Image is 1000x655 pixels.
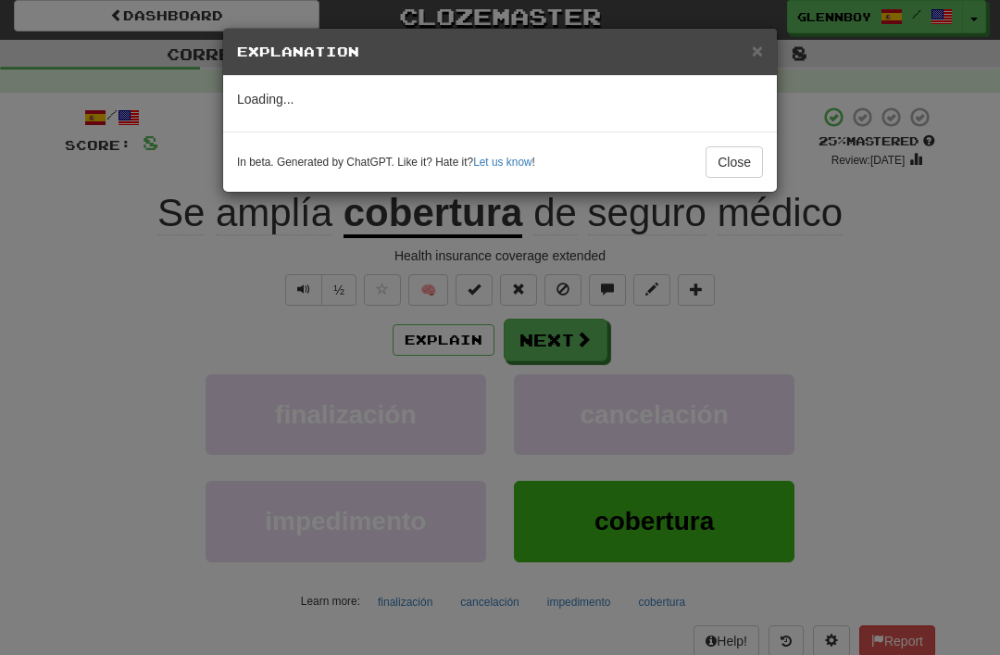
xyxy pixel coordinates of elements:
button: Close [752,41,763,60]
p: Loading... [237,90,763,108]
span: × [752,40,763,61]
h5: Explanation [237,43,763,61]
small: In beta. Generated by ChatGPT. Like it? Hate it? ! [237,155,535,170]
button: Close [706,146,763,178]
a: Let us know [473,156,531,169]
